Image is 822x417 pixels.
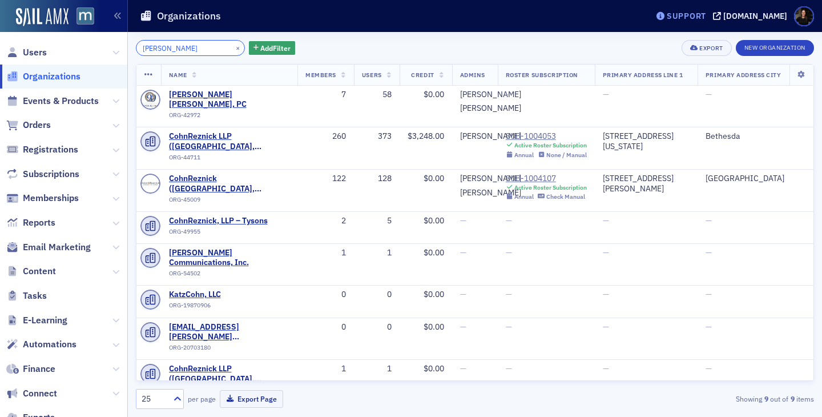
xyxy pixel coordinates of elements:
[762,394,770,404] strong: 9
[169,90,290,110] a: [PERSON_NAME] [PERSON_NAME], PC
[23,95,99,107] span: Events & Products
[460,322,466,332] span: —
[603,215,609,226] span: —
[305,248,346,258] div: 1
[169,228,273,239] div: ORG-49955
[362,364,392,374] div: 1
[460,215,466,226] span: —
[706,71,781,79] span: Primary Address City
[169,364,290,384] a: CohnReznick LLP ([GEOGRAPHIC_DATA], [GEOGRAPHIC_DATA])
[169,174,290,194] span: CohnReznick (Baltimore, MD)
[169,322,290,342] span: falon.lewis@cohnreznick.com
[23,338,76,351] span: Automations
[603,322,609,332] span: —
[169,71,187,79] span: Name
[682,40,731,56] button: Export
[460,103,521,114] div: [PERSON_NAME]
[305,364,346,374] div: 1
[23,143,78,156] span: Registrations
[506,247,512,258] span: —
[169,302,273,313] div: ORG-19870906
[23,314,67,327] span: E-Learning
[16,8,68,26] img: SailAMX
[6,168,79,181] a: Subscriptions
[169,154,290,165] div: ORG-44711
[723,11,787,21] div: [DOMAIN_NAME]
[23,70,80,83] span: Organizations
[706,322,712,332] span: —
[514,193,534,201] div: Annual
[157,9,221,23] h1: Organizations
[506,322,512,332] span: —
[794,6,814,26] span: Profile
[6,143,78,156] a: Registrations
[305,322,346,332] div: 0
[305,131,346,142] div: 260
[706,89,712,99] span: —
[667,11,706,21] div: Support
[169,248,290,268] a: [PERSON_NAME] Communications, Inc.
[362,290,392,300] div: 0
[188,394,216,404] label: per page
[142,393,167,405] div: 25
[514,142,587,149] div: Active Roster Subscription
[136,40,245,56] input: Search…
[706,289,712,299] span: —
[362,174,392,184] div: 128
[6,192,79,205] a: Memberships
[6,338,76,351] a: Automations
[23,363,55,375] span: Finance
[713,12,791,20] button: [DOMAIN_NAME]
[23,290,47,302] span: Tasks
[362,322,392,332] div: 0
[460,174,521,184] a: [PERSON_NAME]
[6,290,47,302] a: Tasks
[23,192,79,205] span: Memberships
[460,363,466,374] span: —
[249,41,296,55] button: AddFilter
[169,364,290,384] span: CohnReznick LLP (Los Angeles, CA)
[506,215,512,226] span: —
[305,90,346,100] div: 7
[362,71,382,79] span: Users
[736,42,814,52] a: New Organization
[460,90,521,100] a: [PERSON_NAME]
[6,314,67,327] a: E-Learning
[506,131,587,142] a: SUB-1004053
[6,363,55,375] a: Finance
[305,216,346,226] div: 2
[603,289,609,299] span: —
[169,131,290,151] span: CohnReznick LLP (Bethesda, MD)
[706,363,712,374] span: —
[506,174,587,184] div: SUB-1004107
[6,95,99,107] a: Events & Products
[305,290,346,300] div: 0
[233,42,243,53] button: ×
[6,119,51,131] a: Orders
[305,71,336,79] span: Members
[23,241,91,254] span: Email Marketing
[460,188,521,198] a: [PERSON_NAME]
[596,394,814,404] div: Showing out of items
[506,363,512,374] span: —
[514,151,534,159] div: Annual
[23,387,57,400] span: Connect
[506,289,512,299] span: —
[169,216,273,226] a: CohnReznick, LLP – Tysons
[506,71,578,79] span: Roster Subscription
[506,89,512,99] span: —
[169,196,290,207] div: ORG-45009
[424,322,444,332] span: $0.00
[424,173,444,183] span: $0.00
[603,363,609,374] span: —
[424,363,444,374] span: $0.00
[460,131,521,142] a: [PERSON_NAME]
[169,290,273,300] span: KatzCohn, LLC
[169,90,290,110] span: Snyder Cohn, PC
[6,46,47,59] a: Users
[169,174,290,194] a: CohnReznick ([GEOGRAPHIC_DATA], [GEOGRAPHIC_DATA])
